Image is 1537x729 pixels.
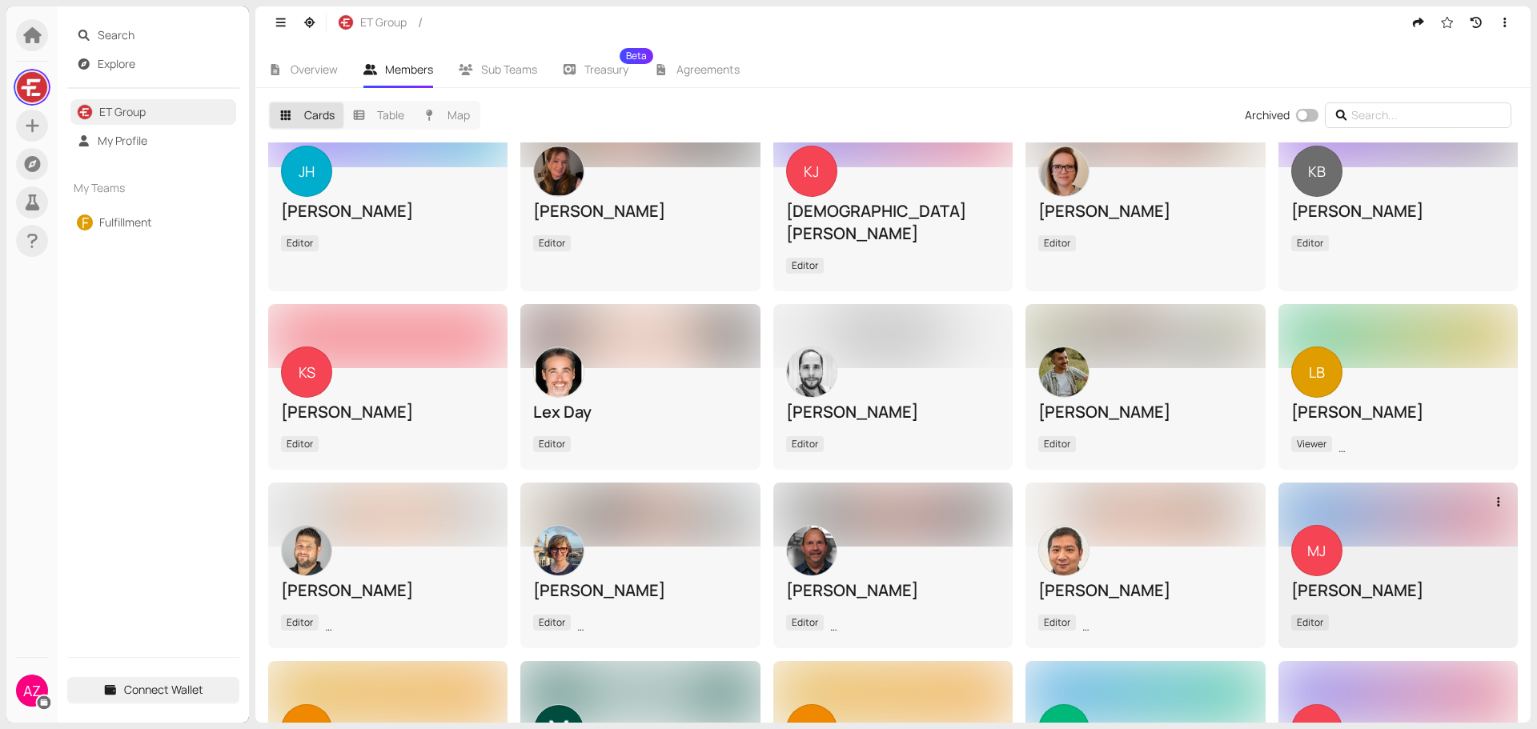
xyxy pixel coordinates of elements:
div: [PERSON_NAME] [1291,579,1505,602]
span: Treasury [584,64,628,75]
img: LsfHRQdbm8.jpeg [17,72,47,102]
span: Editor [786,615,824,631]
img: gKCuqqlmnW.jpeg [534,146,584,196]
span: Connect Wallet [124,681,203,699]
span: [GEOGRAPHIC_DATA], [GEOGRAPHIC_DATA] [577,615,789,631]
div: [PERSON_NAME] [1291,401,1505,423]
div: [PERSON_NAME] [1038,579,1252,602]
a: Fulfillment [99,214,152,230]
span: Agreements [676,62,740,77]
img: Z6VdbyTV7T.jpeg [1039,526,1089,575]
a: ET Group [99,104,146,119]
div: [PERSON_NAME] [1038,401,1252,423]
span: Editor [533,615,571,631]
span: LB [1309,346,1325,398]
div: [PERSON_NAME] [281,579,495,602]
img: r-RjKx4yED.jpeg [339,15,353,30]
span: KJ [804,146,819,197]
span: AZ [23,675,41,707]
span: Editor [281,235,319,251]
span: Editor [786,258,824,274]
span: My Teams [74,179,205,197]
span: MJ [1307,525,1326,576]
sup: Beta [620,48,653,64]
span: ET Group [360,14,407,31]
button: Connect Wallet [67,677,239,703]
div: [PERSON_NAME] [1038,200,1252,222]
span: Overview [291,62,338,77]
button: ET Group [330,10,415,35]
span: KB [1308,146,1326,197]
span: Sub Teams [481,62,537,77]
div: [PERSON_NAME] [281,200,495,222]
div: [PERSON_NAME] [786,401,1000,423]
span: Editor [1038,235,1076,251]
a: Explore [98,56,135,71]
div: [DEMOGRAPHIC_DATA][PERSON_NAME] [786,200,1000,245]
span: Editor [786,436,824,452]
div: Archived [1245,106,1290,124]
div: [PERSON_NAME] [533,579,747,602]
img: aIxp3e54UH.jpeg [1039,347,1089,397]
img: dZ6OyhUvLq.jpeg [534,347,584,397]
div: [PERSON_NAME] [786,579,1000,602]
span: Members [385,62,433,77]
span: Editor [1291,235,1329,251]
img: 2qxJFFYq7k.jpeg [787,347,837,397]
span: KS [299,346,315,398]
span: [GEOGRAPHIC_DATA], [GEOGRAPHIC_DATA] [325,615,537,631]
img: zTuQBZApar.jpeg [787,526,837,575]
a: My Profile [98,133,147,148]
div: [PERSON_NAME] [533,200,747,222]
div: My Teams [67,170,239,206]
span: Editor [533,436,571,452]
span: Editor [1291,615,1329,631]
span: [GEOGRAPHIC_DATA], [GEOGRAPHIC_DATA] [1082,615,1294,631]
img: F1aEDXdgQ8.jpeg [1039,146,1089,196]
span: Editor [1038,436,1076,452]
span: Editor [281,436,319,452]
div: [PERSON_NAME] [1291,200,1505,222]
span: JH [299,146,315,197]
span: Editor [533,235,571,251]
div: Lex Day [533,401,747,423]
img: cry9dDM4Ka.jpeg [534,526,584,575]
img: _aLaA-Erw9.jpeg [282,526,331,575]
span: Editor [281,615,319,631]
div: [PERSON_NAME] [281,401,495,423]
span: Search [98,22,231,48]
input: Search... [1351,106,1489,124]
span: Editor [1038,615,1076,631]
span: [GEOGRAPHIC_DATA], [GEOGRAPHIC_DATA] [830,615,1042,631]
span: Viewer [1291,436,1332,452]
